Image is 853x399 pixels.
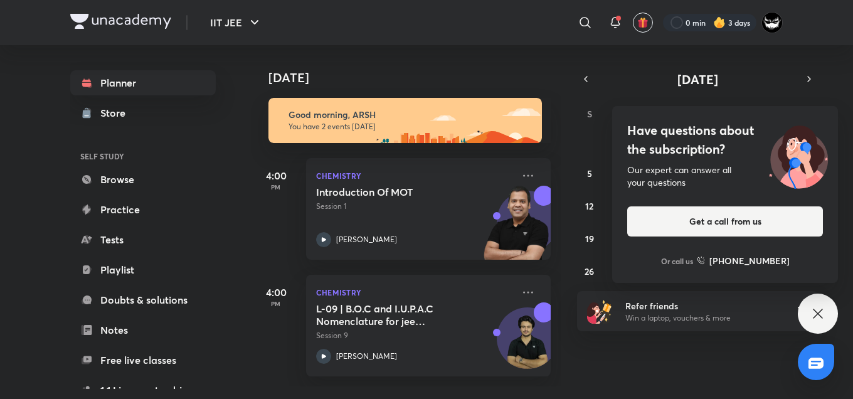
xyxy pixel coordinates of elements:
[587,168,592,179] abbr: October 5, 2025
[316,302,472,327] h5: L-09 | B.O.C and I.U.P.A.C Nomenclature for jee Advanced 2027
[316,201,513,212] p: Session 1
[625,312,780,324] p: Win a laptop, vouchers & more
[713,16,726,29] img: streak
[595,70,800,88] button: [DATE]
[627,121,823,159] h4: Have questions about the subscription?
[661,255,693,267] p: Or call us
[316,330,513,341] p: Session 9
[336,234,397,245] p: [PERSON_NAME]
[627,206,823,237] button: Get a call from us
[251,300,301,307] p: PM
[70,317,216,343] a: Notes
[709,254,790,267] h6: [PHONE_NUMBER]
[637,17,649,28] img: avatar
[677,71,718,88] span: [DATE]
[251,168,301,183] h5: 4:00
[336,351,397,362] p: [PERSON_NAME]
[203,10,270,35] button: IIT JEE
[251,183,301,191] p: PM
[70,227,216,252] a: Tests
[697,254,790,267] a: [PHONE_NUMBER]
[70,100,216,125] a: Store
[70,146,216,167] h6: SELF STUDY
[70,197,216,222] a: Practice
[316,168,513,183] p: Chemistry
[70,14,171,32] a: Company Logo
[251,285,301,300] h5: 4:00
[316,186,472,198] h5: Introduction Of MOT
[70,257,216,282] a: Playlist
[289,122,531,132] p: You have 2 events [DATE]
[633,13,653,33] button: avatar
[580,261,600,281] button: October 26, 2025
[585,233,594,245] abbr: October 19, 2025
[268,98,542,143] img: morning
[70,348,216,373] a: Free live classes
[587,299,612,324] img: referral
[587,108,592,120] abbr: Sunday
[585,200,593,212] abbr: October 12, 2025
[580,163,600,183] button: October 5, 2025
[585,265,594,277] abbr: October 26, 2025
[482,186,551,272] img: unacademy
[625,299,780,312] h6: Refer friends
[289,109,531,120] h6: Good morning, ARSH
[759,121,838,189] img: ttu_illustration_new.svg
[268,70,563,85] h4: [DATE]
[100,105,133,120] div: Store
[70,287,216,312] a: Doubts & solutions
[70,70,216,95] a: Planner
[70,14,171,29] img: Company Logo
[761,12,783,33] img: ARSH Khan
[316,285,513,300] p: Chemistry
[580,228,600,248] button: October 19, 2025
[497,314,558,375] img: Avatar
[627,164,823,189] div: Our expert can answer all your questions
[580,196,600,216] button: October 12, 2025
[70,167,216,192] a: Browse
